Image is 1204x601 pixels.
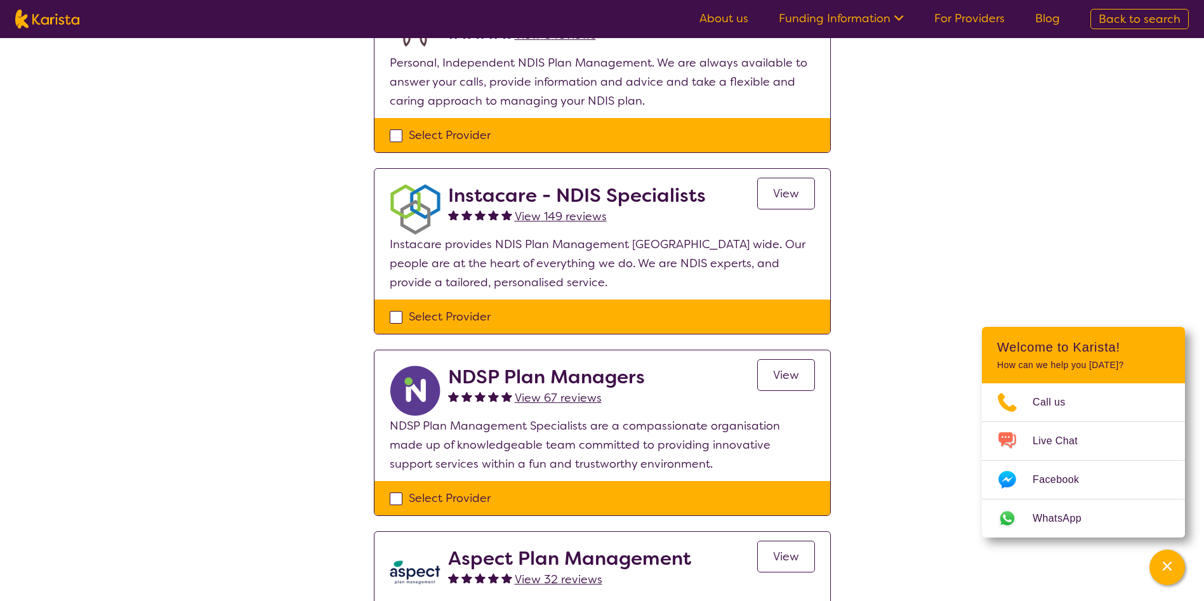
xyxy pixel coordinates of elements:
img: fullstar [488,209,499,220]
span: View 32 reviews [515,572,602,587]
img: fullstar [461,209,472,220]
img: fullstar [501,391,512,402]
a: View [757,359,815,391]
img: lkb8hqptqmnl8bp1urdw.png [390,547,440,598]
a: Funding Information [779,11,904,26]
img: fullstar [448,572,459,583]
span: WhatsApp [1033,509,1097,528]
a: View [757,178,815,209]
span: View 149 reviews [515,209,607,224]
span: View [773,186,799,201]
img: fullstar [488,572,499,583]
h2: Aspect Plan Management [448,547,691,570]
a: Web link opens in a new tab. [982,499,1185,538]
span: View 67 reviews [515,390,602,406]
p: NDSP Plan Management Specialists are a compassionate organisation made up of knowledgeable team c... [390,416,815,473]
img: fullstar [461,391,472,402]
ul: Choose channel [982,383,1185,538]
a: Blog [1035,11,1060,26]
a: About us [699,11,748,26]
img: fullstar [475,391,486,402]
img: obkhna0zu27zdd4ubuus.png [390,184,440,235]
p: How can we help you [DATE]? [997,360,1170,371]
h2: Welcome to Karista! [997,340,1170,355]
button: Channel Menu [1149,550,1185,585]
a: For Providers [934,11,1005,26]
span: Live Chat [1033,432,1093,451]
a: Back to search [1090,9,1189,29]
img: ryxpuxvt8mh1enfatjpo.png [390,366,440,416]
img: fullstar [475,209,486,220]
p: Instacare provides NDIS Plan Management [GEOGRAPHIC_DATA] wide. Our people are at the heart of ev... [390,235,815,292]
span: Facebook [1033,470,1094,489]
a: View [757,541,815,572]
img: fullstar [461,572,472,583]
img: fullstar [448,209,459,220]
div: Channel Menu [982,327,1185,538]
a: View 32 reviews [515,570,602,589]
a: View 67 reviews [515,388,602,407]
img: fullstar [488,391,499,402]
span: View [773,549,799,564]
span: Call us [1033,393,1081,412]
img: fullstar [475,572,486,583]
img: fullstar [501,209,512,220]
h2: NDSP Plan Managers [448,366,645,388]
span: Back to search [1099,11,1181,27]
span: View [773,367,799,383]
img: Karista logo [15,10,79,29]
h2: Instacare - NDIS Specialists [448,184,706,207]
p: Personal, Independent NDIS Plan Management. We are always available to answer your calls, provide... [390,53,815,110]
a: View 149 reviews [515,207,607,226]
img: fullstar [501,572,512,583]
img: fullstar [448,391,459,402]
